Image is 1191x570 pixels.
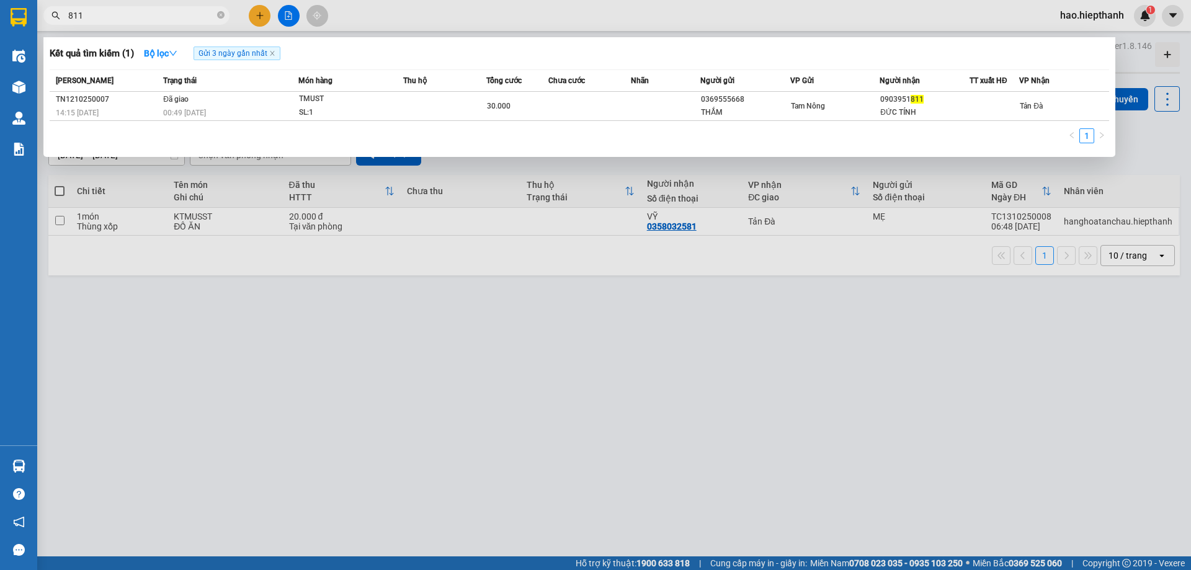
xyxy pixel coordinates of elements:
[169,49,177,58] span: down
[217,10,225,22] span: close-circle
[790,76,814,85] span: VP Gửi
[163,76,197,85] span: Trạng thái
[487,102,511,110] span: 30.000
[1064,128,1079,143] button: left
[56,76,114,85] span: [PERSON_NAME]
[217,11,225,19] span: close-circle
[13,544,25,556] span: message
[51,11,60,20] span: search
[880,106,969,119] div: ĐỨC TÍNH
[50,47,134,60] h3: Kết quả tìm kiếm ( 1 )
[163,95,189,104] span: Đã giao
[194,47,280,60] span: Gửi 3 ngày gần nhất
[791,102,825,110] span: Tam Nông
[701,93,790,106] div: 0369555668
[403,76,427,85] span: Thu hộ
[12,50,25,63] img: warehouse-icon
[144,48,177,58] strong: Bộ lọc
[1068,131,1076,139] span: left
[700,76,734,85] span: Người gửi
[13,488,25,500] span: question-circle
[1080,129,1094,143] a: 1
[1094,128,1109,143] button: right
[880,76,920,85] span: Người nhận
[134,43,187,63] button: Bộ lọcdown
[970,76,1007,85] span: TT xuất HĐ
[56,93,159,106] div: TN1210250007
[486,76,522,85] span: Tổng cước
[631,76,649,85] span: Nhãn
[68,9,215,22] input: Tìm tên, số ĐT hoặc mã đơn
[1094,128,1109,143] li: Next Page
[299,92,392,106] div: TMUST
[299,106,392,120] div: SL: 1
[56,109,99,117] span: 14:15 [DATE]
[12,460,25,473] img: warehouse-icon
[11,8,27,27] img: logo-vxr
[12,143,25,156] img: solution-icon
[13,516,25,528] span: notification
[1020,102,1043,110] span: Tản Đà
[298,76,332,85] span: Món hàng
[1098,131,1105,139] span: right
[12,81,25,94] img: warehouse-icon
[12,112,25,125] img: warehouse-icon
[1019,76,1050,85] span: VP Nhận
[269,50,275,56] span: close
[911,95,924,104] span: 811
[1064,128,1079,143] li: Previous Page
[163,109,206,117] span: 00:49 [DATE]
[548,76,585,85] span: Chưa cước
[701,106,790,119] div: THẮM
[1079,128,1094,143] li: 1
[880,93,969,106] div: 0903951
